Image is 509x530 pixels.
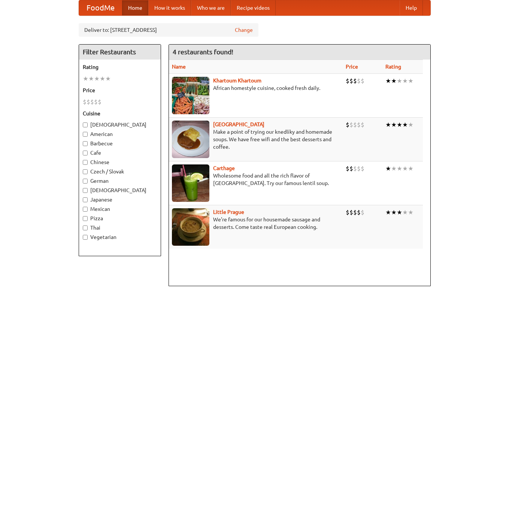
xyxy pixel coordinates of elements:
[83,235,88,240] input: Vegetarian
[90,98,94,106] li: $
[83,87,157,94] h5: Price
[83,98,87,106] li: $
[172,128,340,151] p: Make a point of trying our knedlíky and homemade soups. We have free wifi and the best desserts a...
[391,164,397,173] li: ★
[79,45,161,60] h4: Filter Restaurants
[402,208,408,216] li: ★
[83,132,88,137] input: American
[83,233,157,241] label: Vegetarian
[213,165,235,171] a: Carthage
[346,121,349,129] li: $
[83,177,157,185] label: German
[94,75,100,83] li: ★
[357,121,361,129] li: $
[172,208,209,246] img: littleprague.jpg
[79,0,122,15] a: FoodMe
[83,205,157,213] label: Mexican
[361,77,364,85] li: $
[172,84,340,92] p: African homestyle cuisine, cooked fresh daily.
[83,158,157,166] label: Chinese
[408,77,413,85] li: ★
[361,121,364,129] li: $
[83,75,88,83] li: ★
[172,77,209,114] img: khartoum.jpg
[385,164,391,173] li: ★
[408,208,413,216] li: ★
[402,121,408,129] li: ★
[83,224,157,231] label: Thai
[346,77,349,85] li: $
[346,164,349,173] li: $
[349,77,353,85] li: $
[346,208,349,216] li: $
[402,164,408,173] li: ★
[397,164,402,173] li: ★
[357,164,361,173] li: $
[353,77,357,85] li: $
[83,160,88,165] input: Chinese
[361,164,364,173] li: $
[385,121,391,129] li: ★
[191,0,231,15] a: Who we are
[172,121,209,158] img: czechpoint.jpg
[173,48,233,55] ng-pluralize: 4 restaurants found!
[213,78,261,84] b: Khartoum Khartoum
[391,77,397,85] li: ★
[172,164,209,202] img: carthage.jpg
[83,122,88,127] input: [DEMOGRAPHIC_DATA]
[357,77,361,85] li: $
[83,225,88,230] input: Thai
[83,149,157,157] label: Cafe
[391,208,397,216] li: ★
[83,197,88,202] input: Japanese
[148,0,191,15] a: How it works
[83,169,88,174] input: Czech / Slovak
[94,98,98,106] li: $
[357,208,361,216] li: $
[83,179,88,184] input: German
[408,121,413,129] li: ★
[349,164,353,173] li: $
[88,75,94,83] li: ★
[172,64,186,70] a: Name
[397,208,402,216] li: ★
[83,140,157,147] label: Barbecue
[353,208,357,216] li: $
[213,209,244,215] a: Little Prague
[83,187,157,194] label: [DEMOGRAPHIC_DATA]
[397,77,402,85] li: ★
[105,75,111,83] li: ★
[213,121,264,127] a: [GEOGRAPHIC_DATA]
[122,0,148,15] a: Home
[349,208,353,216] li: $
[361,208,364,216] li: $
[346,64,358,70] a: Price
[385,77,391,85] li: ★
[83,121,157,128] label: [DEMOGRAPHIC_DATA]
[83,151,88,155] input: Cafe
[83,207,88,212] input: Mexican
[408,164,413,173] li: ★
[400,0,423,15] a: Help
[402,77,408,85] li: ★
[98,98,102,106] li: $
[83,110,157,117] h5: Cuisine
[385,208,391,216] li: ★
[83,188,88,193] input: [DEMOGRAPHIC_DATA]
[385,64,401,70] a: Rating
[353,121,357,129] li: $
[172,216,340,231] p: We're famous for our housemade sausage and desserts. Come taste real European cooking.
[349,121,353,129] li: $
[83,130,157,138] label: American
[83,63,157,71] h5: Rating
[83,196,157,203] label: Japanese
[100,75,105,83] li: ★
[83,141,88,146] input: Barbecue
[235,26,253,34] a: Change
[87,98,90,106] li: $
[83,168,157,175] label: Czech / Slovak
[83,215,157,222] label: Pizza
[83,216,88,221] input: Pizza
